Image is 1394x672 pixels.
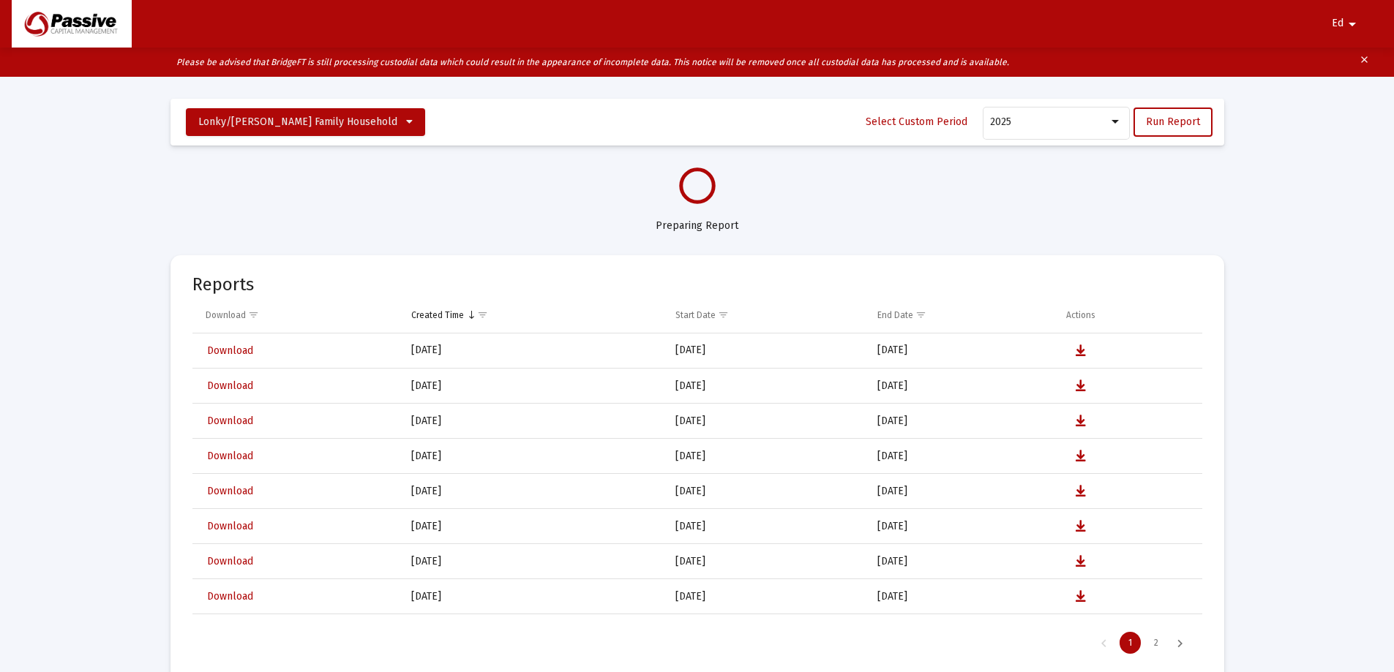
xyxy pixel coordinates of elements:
[411,484,655,499] div: [DATE]
[665,509,866,544] td: [DATE]
[192,298,1202,663] div: Data grid
[867,614,1056,649] td: [DATE]
[1056,298,1202,333] td: Column Actions
[1120,632,1141,654] div: Page 1
[401,298,665,333] td: Column Created Time
[665,404,866,439] td: [DATE]
[867,509,1056,544] td: [DATE]
[23,10,121,39] img: Dashboard
[665,439,866,474] td: [DATE]
[1332,18,1344,30] span: Ed
[1145,632,1167,654] div: Page 2
[170,204,1224,233] div: Preparing Report
[867,369,1056,404] td: [DATE]
[411,449,655,464] div: [DATE]
[867,474,1056,509] td: [DATE]
[718,309,729,320] span: Show filter options for column 'Start Date'
[1066,309,1095,321] div: Actions
[1314,9,1379,38] button: Ed
[411,519,655,534] div: [DATE]
[207,590,253,603] span: Download
[192,622,1202,663] div: Page Navigation
[1092,632,1116,654] div: Previous Page
[248,309,259,320] span: Show filter options for column 'Download'
[665,298,866,333] td: Column Start Date
[665,614,866,649] td: [DATE]
[411,554,655,569] div: [DATE]
[866,116,967,128] span: Select Custom Period
[207,380,253,392] span: Download
[990,116,1011,128] span: 2025
[192,277,254,292] mat-card-title: Reports
[867,439,1056,474] td: [DATE]
[198,116,397,128] span: Lonky/[PERSON_NAME] Family Household
[867,579,1056,614] td: [DATE]
[867,333,1056,369] td: [DATE]
[411,309,464,321] div: Created Time
[411,414,655,429] div: [DATE]
[477,309,488,320] span: Show filter options for column 'Created Time'
[665,369,866,404] td: [DATE]
[1359,51,1370,73] mat-icon: clear
[1133,107,1213,137] button: Run Report
[665,474,866,509] td: [DATE]
[675,309,716,321] div: Start Date
[665,544,866,579] td: [DATE]
[915,309,926,320] span: Show filter options for column 'End Date'
[665,333,866,369] td: [DATE]
[207,344,253,357] span: Download
[411,379,655,393] div: [DATE]
[1146,116,1200,128] span: Run Report
[207,555,253,567] span: Download
[176,57,1009,67] i: Please be advised that BridgeFT is still processing custodial data which could result in the appe...
[867,298,1056,333] td: Column End Date
[411,589,655,604] div: [DATE]
[192,298,402,333] td: Column Download
[207,450,253,462] span: Download
[411,343,655,358] div: [DATE]
[207,415,253,427] span: Download
[1168,632,1192,654] div: Next Page
[867,404,1056,439] td: [DATE]
[186,108,425,136] button: Lonky/[PERSON_NAME] Family Household
[206,309,246,321] div: Download
[207,520,253,532] span: Download
[877,309,913,321] div: End Date
[1344,10,1361,39] mat-icon: arrow_drop_down
[867,544,1056,579] td: [DATE]
[207,485,253,497] span: Download
[665,579,866,614] td: [DATE]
